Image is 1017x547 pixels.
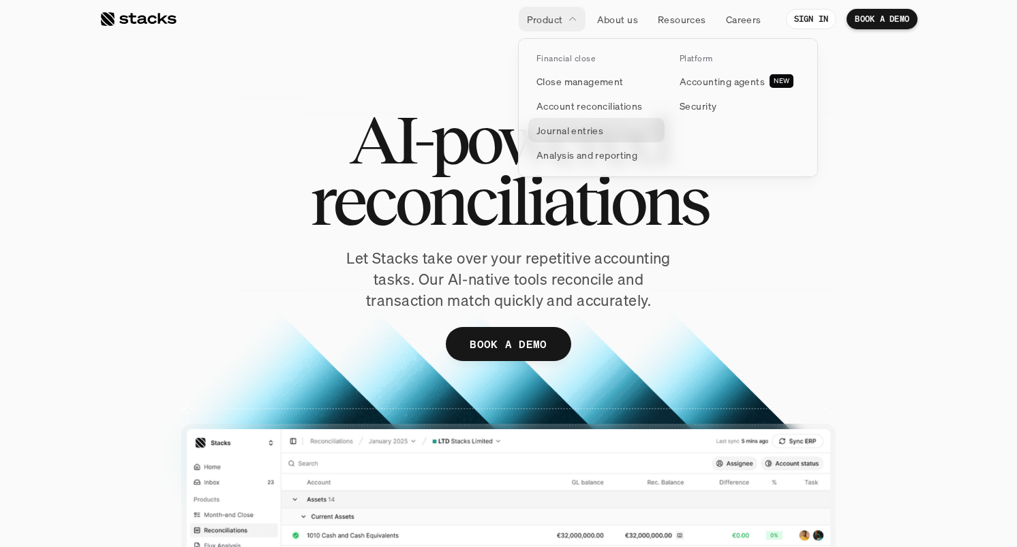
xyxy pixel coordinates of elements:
[536,74,624,89] p: Close management
[161,260,221,269] a: Privacy Policy
[794,14,829,24] p: SIGN IN
[321,248,696,311] p: Let Stacks take over your repetitive accounting tasks. Our AI-native tools reconcile and transact...
[680,54,713,63] p: Platform
[446,327,571,361] a: BOOK A DEMO
[527,12,563,27] p: Product
[671,93,808,118] a: Security
[658,12,706,27] p: Resources
[680,99,716,113] p: Security
[726,12,761,27] p: Careers
[536,148,637,162] p: Analysis and reporting
[528,142,665,167] a: Analysis and reporting
[718,7,770,31] a: Careers
[847,9,917,29] a: BOOK A DEMO
[528,93,665,118] a: Account reconciliations
[349,109,668,170] span: AI-powered
[671,69,808,93] a: Accounting agentsNEW
[589,7,646,31] a: About us
[536,123,603,138] p: Journal entries
[786,9,837,29] a: SIGN IN
[310,170,708,232] span: reconciliations
[470,334,547,354] p: BOOK A DEMO
[774,77,789,85] h2: NEW
[680,74,765,89] p: Accounting agents
[528,118,665,142] a: Journal entries
[536,99,643,113] p: Account reconciliations
[536,54,595,63] p: Financial close
[528,69,665,93] a: Close management
[597,12,638,27] p: About us
[855,14,909,24] p: BOOK A DEMO
[650,7,714,31] a: Resources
